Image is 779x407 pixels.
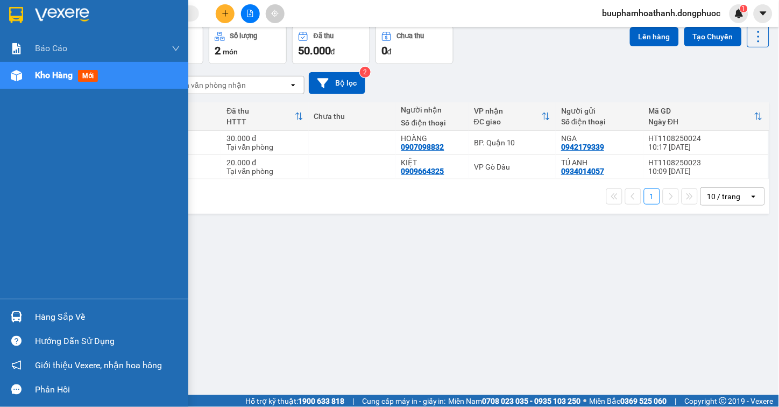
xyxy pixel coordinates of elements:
[675,395,677,407] span: |
[401,106,463,114] div: Người nhận
[35,309,180,325] div: Hàng sắp về
[561,158,638,167] div: TÚ ANH
[707,191,741,202] div: 10 / trang
[469,102,556,131] th: Toggle SortBy
[759,9,768,18] span: caret-down
[266,4,285,23] button: aim
[401,143,444,151] div: 0907098832
[223,47,238,56] span: món
[376,25,454,64] button: Chưa thu0đ
[246,10,254,17] span: file-add
[309,72,365,94] button: Bộ lọc
[35,333,180,349] div: Hướng dẫn sử dụng
[11,336,22,346] span: question-circle
[226,117,294,126] div: HTTT
[684,27,742,46] button: Tạo Chuyến
[226,107,294,115] div: Đã thu
[397,32,424,40] div: Chưa thu
[360,67,371,78] sup: 2
[621,397,667,405] strong: 0369 525 060
[474,107,542,115] div: VP nhận
[734,9,744,18] img: icon-new-feature
[215,44,221,57] span: 2
[483,397,581,405] strong: 0708 023 035 - 0935 103 250
[387,47,392,56] span: đ
[649,107,754,115] div: Mã GD
[11,43,22,54] img: solution-icon
[172,80,246,90] div: Chọn văn phòng nhận
[271,10,279,17] span: aim
[649,134,763,143] div: HT1108250024
[449,395,581,407] span: Miền Nam
[590,395,667,407] span: Miền Bắc
[292,25,370,64] button: Đã thu50.000đ
[561,134,638,143] div: NGA
[401,158,463,167] div: KIỆT
[649,158,763,167] div: HT1108250023
[298,44,331,57] span: 50.000
[172,44,180,53] span: down
[226,143,303,151] div: Tại văn phòng
[561,167,604,176] div: 0934014057
[649,143,763,151] div: 10:17 [DATE]
[241,4,260,23] button: file-add
[35,359,162,372] span: Giới thiệu Vexere, nhận hoa hồng
[584,399,587,403] span: ⚪️
[226,158,303,167] div: 20.000 đ
[314,32,334,40] div: Đã thu
[331,47,335,56] span: đ
[298,397,344,405] strong: 1900 633 818
[362,395,446,407] span: Cung cấp máy in - giấy in:
[35,41,67,55] span: Báo cáo
[209,25,287,64] button: Số lượng2món
[474,117,542,126] div: ĐC giao
[649,117,754,126] div: Ngày ĐH
[11,384,22,395] span: message
[561,117,638,126] div: Số điện thoại
[740,5,748,12] sup: 1
[401,118,463,127] div: Số điện thoại
[401,167,444,176] div: 0909664325
[35,70,73,80] span: Kho hàng
[561,107,638,115] div: Người gửi
[649,167,763,176] div: 10:09 [DATE]
[11,311,22,322] img: warehouse-icon
[9,7,23,23] img: logo-vxr
[35,382,180,398] div: Phản hồi
[401,134,463,143] div: HOÀNG
[226,134,303,143] div: 30.000 đ
[222,10,229,17] span: plus
[352,395,354,407] span: |
[643,102,768,131] th: Toggle SortBy
[381,44,387,57] span: 0
[630,27,679,46] button: Lên hàng
[11,360,22,370] span: notification
[742,5,746,12] span: 1
[289,81,298,89] svg: open
[226,167,303,176] div: Tại văn phòng
[78,70,98,82] span: mới
[754,4,773,23] button: caret-down
[216,4,235,23] button: plus
[749,192,758,201] svg: open
[221,102,308,131] th: Toggle SortBy
[474,138,550,147] div: BP. Quận 10
[594,6,730,20] span: buuphamhoathanh.dongphuoc
[314,112,391,121] div: Chưa thu
[719,397,727,405] span: copyright
[230,32,258,40] div: Số lượng
[11,70,22,81] img: warehouse-icon
[245,395,344,407] span: Hỗ trợ kỹ thuật:
[644,188,660,205] button: 1
[474,163,550,171] div: VP Gò Dầu
[561,143,604,151] div: 0942179339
